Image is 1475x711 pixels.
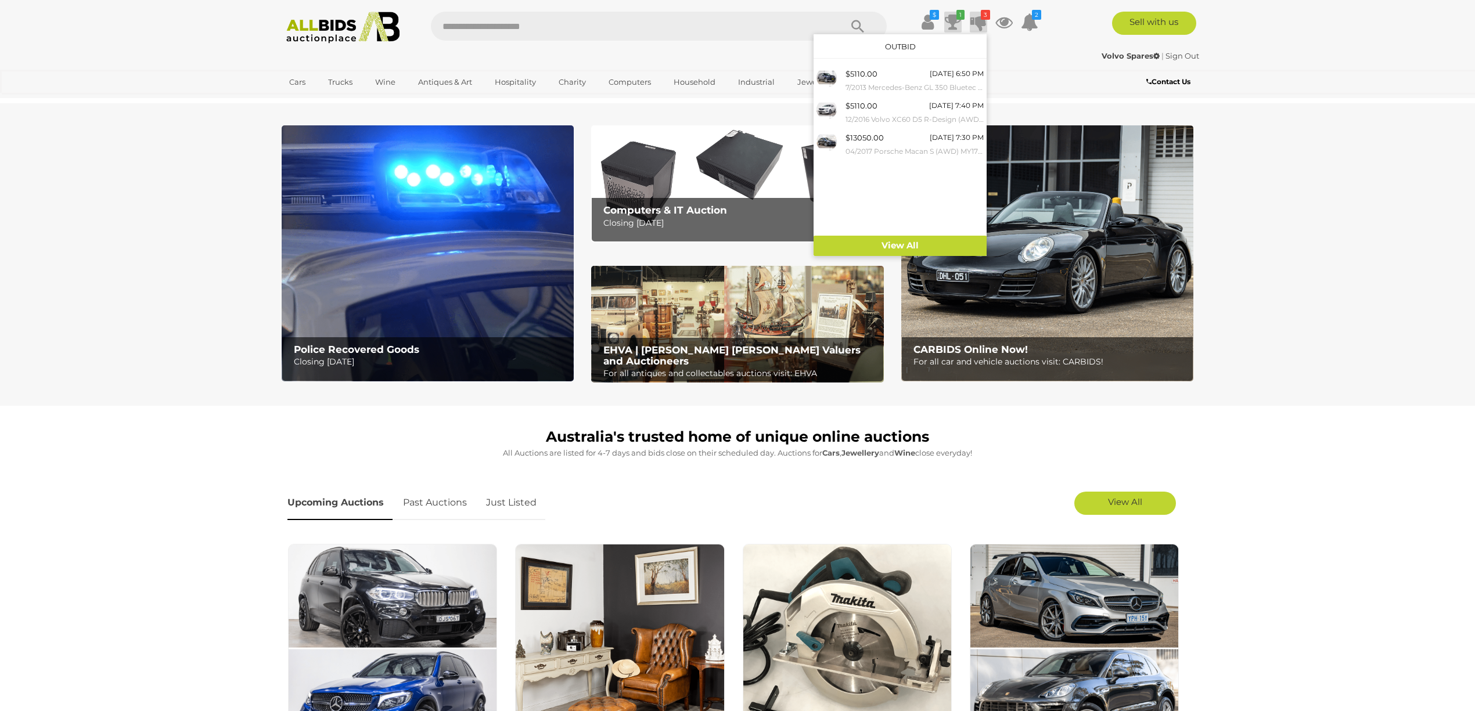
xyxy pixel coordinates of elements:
div: $5110.00 [846,67,877,81]
img: Computers & IT Auction [591,125,883,242]
div: $5110.00 [846,99,877,113]
i: 2 [1032,10,1041,20]
p: All Auctions are listed for 4-7 days and bids close on their scheduled day. Auctions for , and cl... [287,446,1188,460]
a: Sell with us [1112,12,1196,35]
a: $ [919,12,936,33]
a: Industrial [731,73,782,92]
a: Volvo Spares [1102,51,1161,60]
p: Closing [DATE] [294,355,567,369]
img: Police Recovered Goods [282,125,574,381]
a: Computers & IT Auction Computers & IT Auction Closing [DATE] [591,125,883,242]
a: Upcoming Auctions [287,486,393,520]
a: Computers [601,73,659,92]
a: $5110.00 [DATE] 6:50 PM 7/2013 Mercedes-Benz GL 350 Bluetec X166 4d Wagon Cavansite Blue Metallic... [814,64,987,96]
a: Just Listed [477,486,545,520]
h1: Australia's trusted home of unique online auctions [287,429,1188,445]
a: Jewellery [790,73,841,92]
a: Hospitality [487,73,544,92]
button: Search [829,12,887,41]
a: Antiques & Art [411,73,480,92]
img: 54518-1a_ex.jpg [816,67,837,88]
small: 04/2017 Porsche Macan S (AWD) MY17 4d Wagon Volcano Grey Metallic Turbo V6 3.0L [846,145,984,158]
small: 7/2013 Mercedes-Benz GL 350 Bluetec X166 4d Wagon Cavansite Blue Metallic Turbo Diesel 3.0L [846,81,984,94]
a: [GEOGRAPHIC_DATA] [282,92,379,111]
b: Police Recovered Goods [294,344,419,355]
a: EHVA | Evans Hastings Valuers and Auctioneers EHVA | [PERSON_NAME] [PERSON_NAME] Valuers and Auct... [591,266,883,383]
a: Past Auctions [394,486,476,520]
a: Police Recovered Goods Police Recovered Goods Closing [DATE] [282,125,574,381]
a: Cars [282,73,313,92]
strong: Wine [894,448,915,457]
a: Charity [551,73,593,92]
i: $ [930,10,939,20]
a: CARBIDS Online Now! CARBIDS Online Now! For all car and vehicle auctions visit: CARBIDS! [901,125,1193,381]
a: $5110.00 [DATE] 7:40 PM 12/2016 Volvo XC60 D5 R-Design (AWD) DZ MY17 4D Wagon Ice White Turbo Die... [814,96,987,128]
b: Computers & IT Auction [603,204,727,216]
i: 3 [981,10,990,20]
small: 12/2016 Volvo XC60 D5 R-Design (AWD) DZ MY17 4D Wagon Ice White Turbo Diesel 2.4L [846,113,984,126]
p: For all antiques and collectables auctions visit: EHVA [603,366,877,381]
p: For all car and vehicle auctions visit: CARBIDS! [913,355,1187,369]
a: Outbid [885,42,916,51]
a: Wine [368,73,403,92]
div: $13050.00 [846,131,884,145]
b: CARBIDS Online Now! [913,344,1028,355]
a: Household [666,73,723,92]
p: Closing [DATE] [603,216,877,230]
a: 1 [944,12,962,33]
div: [DATE] 7:30 PM [930,131,984,144]
a: Trucks [321,73,360,92]
span: View All [1108,496,1142,507]
div: [DATE] 6:50 PM [930,67,984,80]
a: 2 [1021,12,1038,33]
b: Contact Us [1146,77,1190,86]
strong: Volvo Spares [1102,51,1160,60]
img: Allbids.com.au [280,12,406,44]
a: $13050.00 [DATE] 7:30 PM 04/2017 Porsche Macan S (AWD) MY17 4d Wagon Volcano Grey Metallic Turbo ... [814,128,987,160]
strong: Jewellery [841,448,879,457]
img: 53814-1a_ex.jpg [816,131,837,151]
img: EHVA | Evans Hastings Valuers and Auctioneers [591,266,883,383]
a: View All [1074,492,1176,515]
img: CARBIDS Online Now! [901,125,1193,381]
span: | [1161,51,1164,60]
a: View All [814,236,987,256]
img: 54548-1a_ex.jpg [816,99,837,120]
b: EHVA | [PERSON_NAME] [PERSON_NAME] Valuers and Auctioneers [603,344,861,367]
a: Sign Out [1165,51,1199,60]
a: Contact Us [1146,75,1193,88]
a: 3 [970,12,987,33]
i: 1 [956,10,965,20]
strong: Cars [822,448,840,457]
div: [DATE] 7:40 PM [929,99,984,112]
